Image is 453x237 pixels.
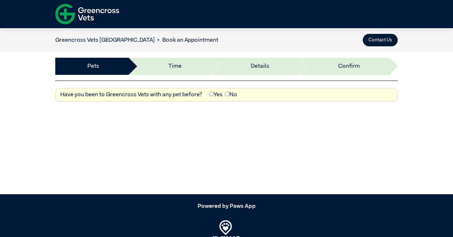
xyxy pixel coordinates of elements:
nav: breadcrumb [55,36,218,45]
img: f-logo [55,2,119,26]
input: Yes [209,92,214,96]
label: Have you been to Greencross Vets with any pet before? [60,91,202,99]
label: Yes [209,91,223,99]
li: Book an Appointment [155,36,218,45]
label: No [225,91,237,99]
button: Contact Us [363,34,398,46]
h5: Powered by Paws App [55,203,398,210]
a: Greencross Vets [GEOGRAPHIC_DATA] [55,37,155,43]
input: No [225,92,229,96]
a: Pets [87,62,99,71]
